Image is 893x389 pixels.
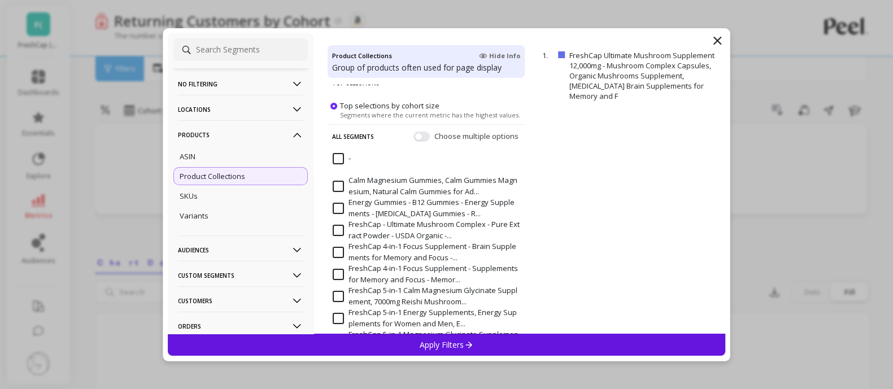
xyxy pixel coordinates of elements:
p: All Segments [332,124,374,148]
span: FreshCap 5-in-1 Magnesium Glycinate Supplement, 7000mg Reishi Mushroom Capsules, Calm Magnesium, ... [333,329,520,351]
p: Group of products often used for page display [332,62,520,73]
p: 1. [542,50,554,60]
p: Variants [180,211,208,221]
p: No filtering [178,69,303,98]
span: FreshCap 5-in-1 Energy Supplements, Energy Supplements for Women and Men, Energy Boosters for Fat... [333,307,520,329]
p: Custom Segments [178,261,303,290]
p: SKUs [180,191,198,201]
p: Products [178,120,303,149]
p: Apply Filters [420,339,473,350]
p: FreshCap Ultimate Mushroom Supplement 12,000mg - Mushroom Complex Capsules, Organic Mushrooms Sup... [569,50,718,101]
p: Orders [178,312,303,340]
p: ASIN [180,151,195,161]
p: Product Collections [180,171,245,181]
span: FreshCap 4-in-1 Focus Supplement - Brain Supplements for Memory and Focus - Memory Supplement for... [333,241,520,263]
h4: Product Collections [332,50,392,62]
p: Locations [178,95,303,124]
input: Search Segments [173,38,308,61]
span: Calm Magnesium Gummies, Calm Gummies Magnesium, Natural Calm Gummies for Adults, Calming Gummies ... [333,175,520,197]
span: FreshCap - Ultimate Mushroom Complex - Pure Extract Powder - USDA Organic - Lions Mane, Reishi, C... [333,219,520,241]
span: - [333,153,351,164]
span: Energy Gummies - B12 Gummies - Energy Supplements - Vitamin B12 Gummies - Running Gummies - Energ... [333,197,520,219]
span: Choose multiple options [434,130,521,142]
span: Top selections by cohort size [340,100,439,110]
span: FreshCap 4-in-1 Focus Supplement - Supplements for Memory and Focus - Memory Supplement for Brain... [333,263,520,285]
span: Segments where the current metric has the highest values. [340,110,520,119]
span: FreshCap 5-in-1 Calm Magnesium Glycinate Supplement, 7000mg Reishi Mushroom Capsules, Calm Magnes... [333,285,520,307]
span: Hide Info [479,51,520,60]
p: Customers [178,286,303,315]
p: Audiences [178,235,303,264]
